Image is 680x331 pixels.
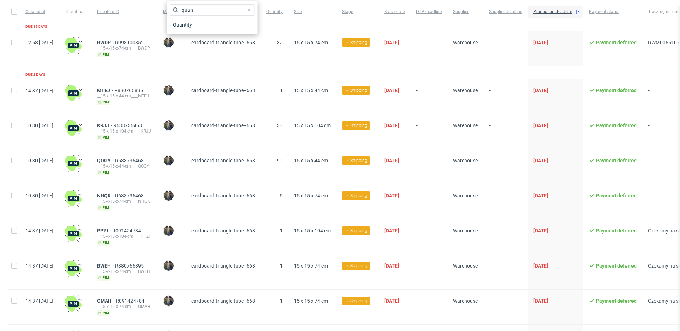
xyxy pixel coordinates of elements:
span: MTEJ [97,88,114,93]
span: Payment deferred [596,228,637,234]
span: KRJJ [97,123,113,128]
span: pim [97,240,110,246]
span: - [416,263,442,281]
span: → Shipping [345,157,367,164]
span: [DATE] [533,40,548,45]
span: 1 [280,263,283,269]
span: cardboard-triangle-tube--668 [191,158,255,163]
div: __15-x-15-x-74-cm____NHQK [97,198,152,204]
span: Payment deferred [596,193,637,198]
span: Payment status [589,9,637,15]
div: __15-x-15-x-104-cm____KRJJ [97,128,152,134]
a: BWDP [97,40,115,45]
a: R091424784 [116,298,146,304]
span: - [489,123,522,140]
img: wHgJFi1I6lmhQAAAABJRU5ErkJggg== [65,120,82,137]
a: R091424784 [112,228,142,234]
span: [DATE] [384,158,399,163]
a: R633736468 [115,193,145,198]
span: R998100852 [115,40,145,45]
img: wHgJFi1I6lmhQAAAABJRU5ErkJggg== [65,190,82,207]
span: [DATE] [533,193,548,198]
span: Production deadline [533,9,572,15]
span: 10:30 [DATE] [25,123,53,128]
span: R633736468 [113,123,143,128]
span: Thumbnail [65,9,86,15]
span: [DATE] [533,263,548,269]
span: Warehouse [453,88,478,93]
span: Payment deferred [596,298,637,304]
div: Due 2 days [25,72,45,78]
span: - [489,88,522,105]
div: Due 15 days [25,24,47,29]
span: cardboard-triangle-tube--668 [191,228,255,234]
span: - [489,228,522,246]
span: Supplier deadline [489,9,522,15]
span: Warehouse [453,123,478,128]
span: Warehouse [453,228,478,234]
img: Maciej Sobola [164,85,174,95]
span: 15 x 15 x 44 cm [294,88,328,93]
span: 15 x 15 x 44 cm [294,158,328,163]
img: wHgJFi1I6lmhQAAAABJRU5ErkJggg== [65,225,82,242]
span: [DATE] [533,298,548,304]
span: Warehouse [453,40,478,45]
span: - [416,193,442,211]
span: pim [97,135,110,140]
a: R880766895 [114,88,144,93]
span: Quantity [266,9,283,15]
span: 6 [280,193,283,198]
span: Created at [25,9,53,15]
img: Maciej Sobola [164,261,174,271]
span: [DATE] [384,193,399,198]
span: Payment deferred [596,158,637,163]
span: 1 [280,228,283,234]
span: - [416,123,442,140]
span: NHQK [97,193,115,198]
img: Maciej Sobola [164,38,174,47]
span: Manager [163,9,180,15]
img: wHgJFi1I6lmhQAAAABJRU5ErkJggg== [65,295,82,312]
div: __15-x-15-x-104-cm____PPZI [97,234,152,239]
span: DTP deadline [416,9,442,15]
span: PPZI [97,228,112,234]
span: [DATE] [533,88,548,93]
a: QOGY [97,158,115,163]
span: → Shipping [345,263,367,269]
img: Maciej Sobola [164,191,174,201]
img: wHgJFi1I6lmhQAAAABJRU5ErkJggg== [65,260,82,277]
span: - [489,158,522,175]
span: Batch date [384,9,405,15]
span: 10:30 [DATE] [25,193,53,198]
span: pim [97,310,110,316]
span: - [489,263,522,281]
span: 15 x 15 x 74 cm [294,263,328,269]
span: Warehouse [453,158,478,163]
span: [DATE] [533,228,548,234]
div: __15-x-15-x-74-cm____OMAH [97,304,152,309]
span: Warehouse [453,298,478,304]
span: 14:37 [DATE] [25,298,53,304]
span: 32 [277,40,283,45]
span: 10:30 [DATE] [25,158,53,163]
img: Maciej Sobola [164,296,174,306]
span: Payment deferred [596,88,637,93]
span: Line item ID [97,9,152,15]
span: Payment deferred [596,263,637,269]
span: [DATE] [384,263,399,269]
span: - [416,228,442,246]
div: __15-x-15-x-74-cm____BWDP [97,45,152,51]
span: cardboard-triangle-tube--668 [191,88,255,93]
span: cardboard-triangle-tube--668 [191,123,255,128]
span: Payment deferred [596,123,637,128]
span: [DATE] [384,88,399,93]
span: 33 [277,123,283,128]
span: [DATE] [384,228,399,234]
a: BWEH [97,263,115,269]
div: __15-x-15-x-44-cm____MTEJ [97,93,152,99]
